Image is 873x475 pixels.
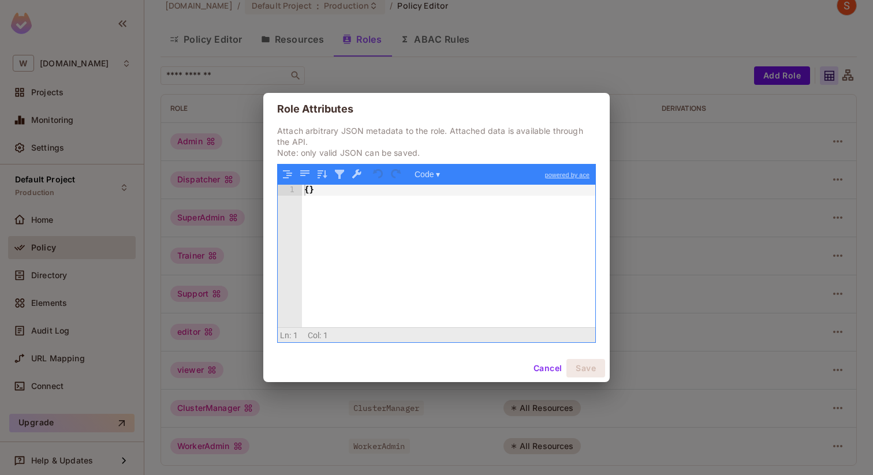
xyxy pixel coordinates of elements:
[539,164,595,185] a: powered by ace
[323,331,328,340] span: 1
[315,167,330,182] button: Sort contents
[308,331,322,340] span: Col:
[280,167,295,182] button: Format JSON data, with proper indentation and line feeds (Ctrl+I)
[371,167,386,182] button: Undo last action (Ctrl+Z)
[332,167,347,182] button: Filter, sort, or transform contents
[263,93,610,125] h2: Role Attributes
[566,359,605,377] button: Save
[278,185,302,196] div: 1
[411,167,444,182] button: Code ▾
[389,167,404,182] button: Redo (Ctrl+Shift+Z)
[277,125,596,158] p: Attach arbitrary JSON metadata to the role. Attached data is available through the API. Note: onl...
[280,331,291,340] span: Ln:
[293,331,298,340] span: 1
[529,359,566,377] button: Cancel
[349,167,364,182] button: Repair JSON: fix quotes and escape characters, remove comments and JSONP notation, turn JavaScrip...
[297,167,312,182] button: Compact JSON data, remove all whitespaces (Ctrl+Shift+I)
